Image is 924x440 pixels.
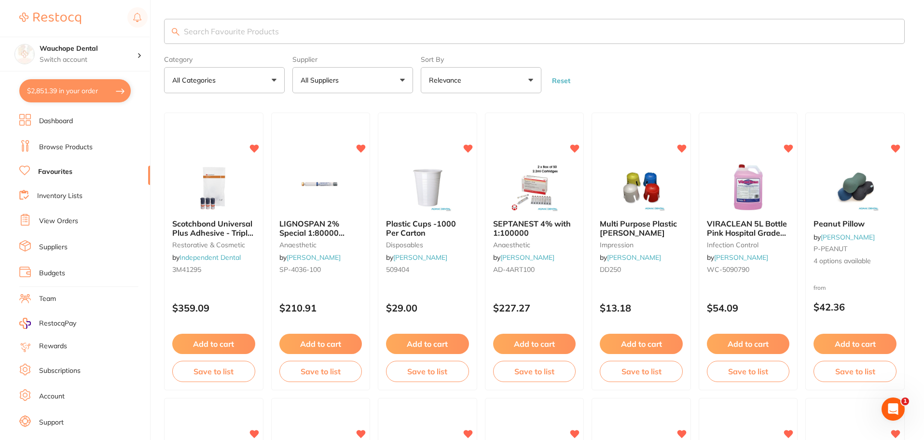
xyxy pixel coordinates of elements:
button: Relevance [421,67,541,93]
span: 3M41295 [172,265,201,274]
label: Category [164,56,285,63]
img: RestocqPay [19,318,31,329]
h4: Wauchope Dental [40,44,137,54]
span: P-PEANUT [814,244,847,253]
span: DD250 [600,265,621,274]
b: SEPTANEST 4% with 1:100000 [493,219,576,237]
p: All Categories [172,75,220,85]
span: 1 [901,397,909,405]
small: infection control [707,241,790,249]
span: by [600,253,661,262]
p: $210.91 [279,302,362,313]
span: Multi Purpose Plastic [PERSON_NAME] [600,219,677,237]
button: $2,851.39 in your order [19,79,131,102]
a: Subscriptions [39,366,81,376]
button: Save to list [600,361,683,382]
a: Rewards [39,341,67,351]
p: $54.09 [707,302,790,313]
img: LIGNOSPAN 2% Special 1:80000 adrenalin 2.2ml 2xBox 50 Blue [289,163,352,212]
button: Save to list [279,361,362,382]
small: disposables [386,241,469,249]
img: Wauchope Dental [15,44,34,64]
a: Independent Dental [179,253,241,262]
small: anaesthetic [279,241,362,249]
span: SEPTANEST 4% with 1:100000 [493,219,571,237]
a: RestocqPay [19,318,76,329]
a: Browse Products [39,142,93,152]
span: Peanut Pillow [814,219,865,228]
button: All Categories [164,67,285,93]
span: by [493,253,554,262]
small: impression [600,241,683,249]
img: Restocq Logo [19,13,81,24]
a: Inventory Lists [37,191,83,201]
a: Dashboard [39,116,73,126]
small: anaesthetic [493,241,576,249]
small: restorative & cosmetic [172,241,255,249]
span: Plastic Cups -1000 Per Carton [386,219,456,237]
button: Add to cart [814,334,896,354]
span: by [814,233,875,241]
a: Budgets [39,269,65,278]
button: Save to list [493,361,576,382]
span: by [172,253,241,262]
a: Suppliers [39,242,68,252]
button: Save to list [707,361,790,382]
p: $42.36 [814,301,896,312]
a: Favourites [38,167,72,177]
button: Add to cart [386,334,469,354]
p: $359.09 [172,302,255,313]
img: SEPTANEST 4% with 1:100000 [503,163,565,212]
input: Search Favourite Products [164,19,905,44]
span: 4 options available [814,256,896,266]
span: VIRACLEAN 5L Bottle Pink Hospital Grade Disinfectant [707,219,787,246]
img: Peanut Pillow [824,163,886,212]
label: Supplier [292,56,413,63]
span: RestocqPay [39,319,76,328]
button: Add to cart [172,334,255,354]
p: $227.27 [493,302,576,313]
img: Plastic Cups -1000 Per Carton [396,163,459,212]
p: Switch account [40,55,137,65]
img: VIRACLEAN 5L Bottle Pink Hospital Grade Disinfectant [717,163,780,212]
span: LIGNOSPAN 2% Special 1:80000 [MEDICAL_DATA] 2.2ml 2xBox 50 Blue [279,219,355,255]
button: Add to cart [279,334,362,354]
p: Relevance [429,75,465,85]
span: Scotchbond Universal Plus Adhesive - Triple Pack [172,219,253,246]
span: WC-5090790 [707,265,749,274]
button: All Suppliers [292,67,413,93]
img: Multi Purpose Plastic Dappen [610,163,673,212]
button: Save to list [172,361,255,382]
span: from [814,284,826,291]
a: [PERSON_NAME] [500,253,554,262]
a: Account [39,392,65,401]
button: Reset [549,76,573,85]
a: Support [39,418,64,427]
img: Scotchbond Universal Plus Adhesive - Triple Pack [182,163,245,212]
p: $13.18 [600,302,683,313]
label: Sort By [421,56,541,63]
a: Restocq Logo [19,7,81,29]
button: Save to list [386,361,469,382]
a: [PERSON_NAME] [714,253,768,262]
span: by [707,253,768,262]
b: Peanut Pillow [814,219,896,228]
a: Team [39,294,56,304]
a: [PERSON_NAME] [821,233,875,241]
button: Add to cart [493,334,576,354]
span: SP-4036-100 [279,265,321,274]
a: [PERSON_NAME] [287,253,341,262]
b: Scotchbond Universal Plus Adhesive - Triple Pack [172,219,255,237]
span: AD-4ART100 [493,265,535,274]
p: All Suppliers [301,75,343,85]
b: LIGNOSPAN 2% Special 1:80000 adrenalin 2.2ml 2xBox 50 Blue [279,219,362,237]
iframe: Intercom live chat [882,397,905,421]
b: VIRACLEAN 5L Bottle Pink Hospital Grade Disinfectant [707,219,790,237]
button: Add to cart [600,334,683,354]
span: by [279,253,341,262]
b: Plastic Cups -1000 Per Carton [386,219,469,237]
a: [PERSON_NAME] [393,253,447,262]
a: [PERSON_NAME] [607,253,661,262]
b: Multi Purpose Plastic Dappen [600,219,683,237]
button: Save to list [814,361,896,382]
